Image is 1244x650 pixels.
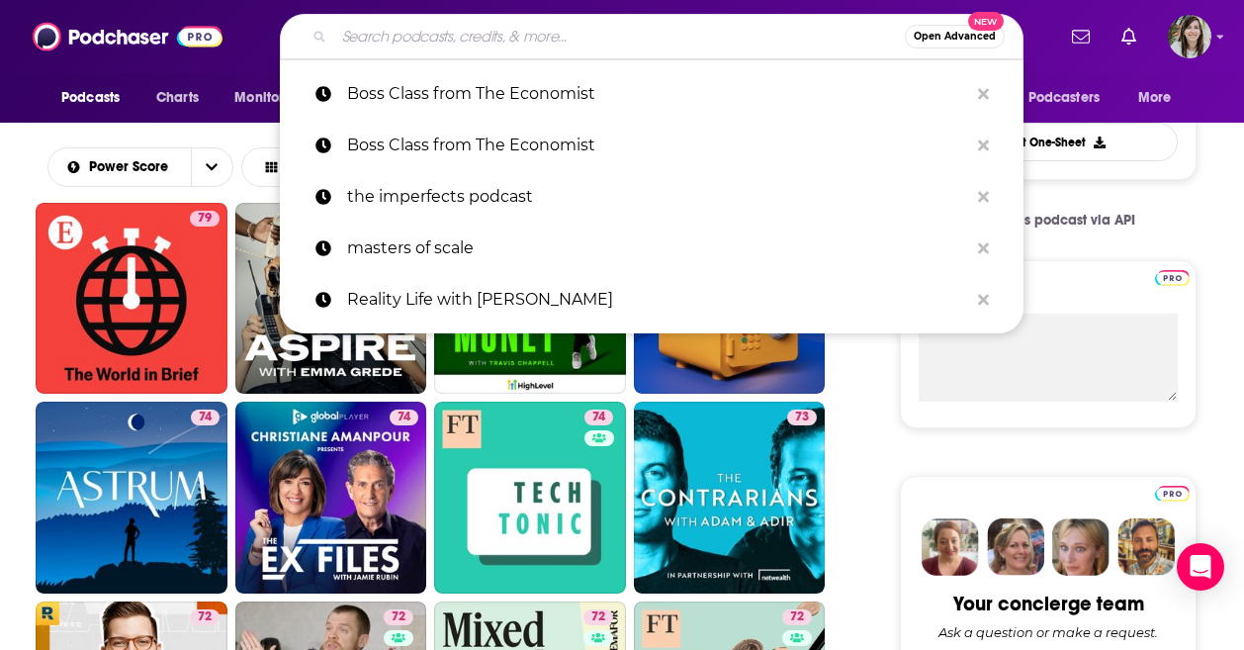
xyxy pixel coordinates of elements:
[221,79,330,117] button: open menu
[1155,270,1190,286] img: Podchaser Pro
[199,408,212,427] span: 74
[790,607,804,627] span: 72
[592,408,605,427] span: 74
[1064,20,1098,53] a: Show notifications dropdown
[1005,84,1100,112] span: For Podcasters
[795,408,809,427] span: 73
[1168,15,1211,58] img: User Profile
[347,223,968,274] p: masters of scale
[390,410,418,425] a: 74
[914,32,996,42] span: Open Advanced
[905,25,1005,48] button: Open AdvancedNew
[1177,543,1224,591] div: Open Intercom Messenger
[143,79,211,117] a: Charts
[1168,15,1211,58] button: Show profile menu
[347,120,968,171] p: Boss Class from The Economist
[280,120,1023,171] a: Boss Class from The Economist
[1124,79,1197,117] button: open menu
[347,171,968,223] p: the imperfects podcast
[241,147,401,187] button: Choose View
[190,211,220,227] a: 79
[982,212,1135,229] span: Get this podcast via API
[919,279,1178,314] label: My Notes
[945,196,1151,244] a: Get this podcast via API
[347,68,968,120] p: Boss Class from The Economist
[48,160,191,174] button: open menu
[1138,84,1172,112] span: More
[434,402,626,594] a: 74
[384,609,413,625] a: 72
[156,84,199,112] span: Charts
[280,274,1023,325] a: Reality Life with [PERSON_NAME]
[36,402,227,594] a: 74
[241,147,421,187] h2: Choose View
[787,410,817,425] a: 73
[1113,20,1144,53] a: Show notifications dropdown
[1168,15,1211,58] span: Logged in as devinandrade
[190,609,220,625] a: 72
[1155,483,1190,502] a: Pro website
[987,518,1044,576] img: Barbara Profile
[992,79,1128,117] button: open menu
[782,609,812,625] a: 72
[347,274,968,325] p: Reality Life with Kate Casey
[591,607,605,627] span: 72
[234,84,305,112] span: Monitoring
[922,518,979,576] img: Sydney Profile
[36,203,227,395] a: 79
[280,223,1023,274] a: masters of scale
[235,402,427,594] a: 74
[191,410,220,425] a: 74
[1052,518,1110,576] img: Jules Profile
[198,607,212,627] span: 72
[584,410,613,425] a: 74
[919,123,1178,161] button: Export One-Sheet
[583,609,613,625] a: 72
[280,171,1023,223] a: the imperfects podcast
[1117,518,1175,576] img: Jon Profile
[191,148,232,186] button: open menu
[398,408,410,427] span: 74
[334,21,905,52] input: Search podcasts, credits, & more...
[953,592,1144,616] div: Your concierge team
[235,203,427,395] a: 79
[47,79,145,117] button: open menu
[198,209,212,229] span: 79
[938,624,1158,640] div: Ask a question or make a request.
[61,84,120,112] span: Podcasts
[1155,267,1190,286] a: Pro website
[1155,486,1190,502] img: Podchaser Pro
[634,402,826,594] a: 73
[968,12,1004,31] span: New
[280,68,1023,120] a: Boss Class from The Economist
[392,607,405,627] span: 72
[33,18,222,55] img: Podchaser - Follow, Share and Rate Podcasts
[89,160,175,174] span: Power Score
[280,14,1023,59] div: Search podcasts, credits, & more...
[47,147,233,187] h2: Choose List sort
